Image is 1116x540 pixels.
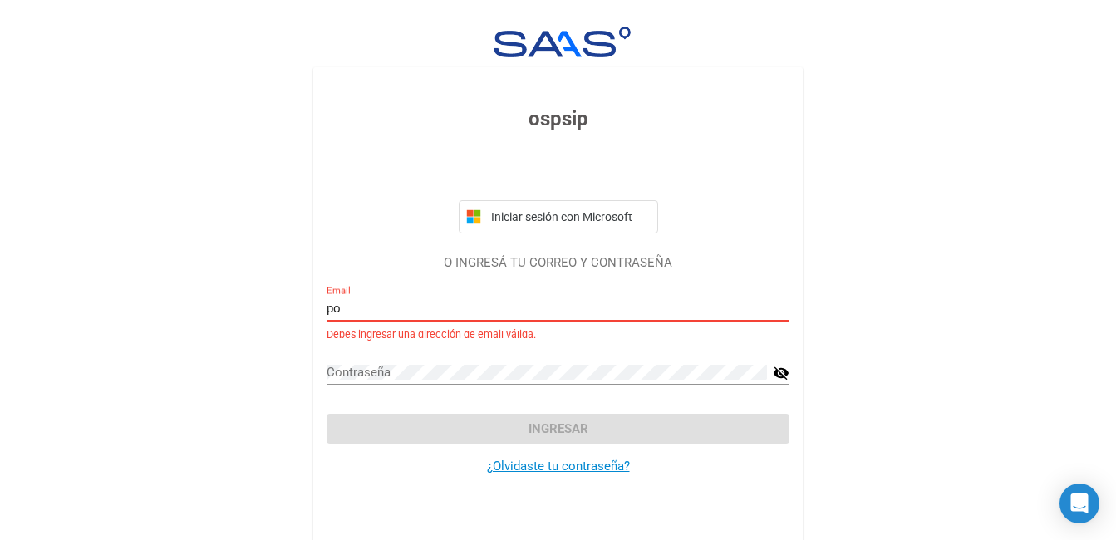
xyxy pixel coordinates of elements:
[487,459,630,474] a: ¿Olvidaste tu contraseña?
[488,210,651,223] span: Iniciar sesión con Microsoft
[327,414,789,444] button: Ingresar
[1059,484,1099,523] div: Open Intercom Messenger
[327,253,789,272] p: O INGRESÁ TU CORREO Y CONTRASEÑA
[327,327,536,343] small: Debes ingresar una dirección de email válida.
[773,363,789,383] mat-icon: visibility_off
[450,152,666,189] iframe: Botón de Acceder con Google
[529,421,588,436] span: Ingresar
[327,104,789,134] h3: ospsip
[459,200,658,233] button: Iniciar sesión con Microsoft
